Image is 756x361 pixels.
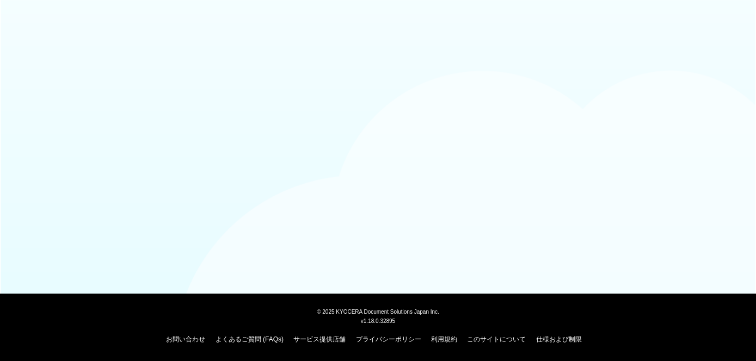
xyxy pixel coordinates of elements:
[317,308,439,315] span: © 2025 KYOCERA Document Solutions Japan Inc.
[216,335,284,343] a: よくあるご質問 (FAQs)
[536,335,582,343] a: 仕様および制限
[356,335,421,343] a: プライバシーポリシー
[166,335,205,343] a: お問い合わせ
[361,318,395,324] span: v1.18.0.32895
[431,335,457,343] a: 利用規約
[293,335,346,343] a: サービス提供店舗
[467,335,526,343] a: このサイトについて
